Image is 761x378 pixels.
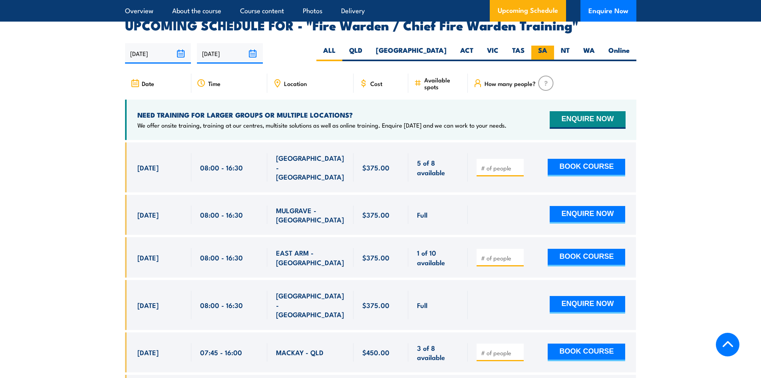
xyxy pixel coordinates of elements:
span: MULGRAVE - [GEOGRAPHIC_DATA] [276,206,345,224]
span: Full [417,300,427,310]
span: 08:00 - 16:30 [200,300,243,310]
input: # of people [481,349,521,357]
span: $375.00 [362,210,389,219]
span: Time [208,80,221,87]
button: BOOK COURSE [548,159,625,176]
p: We offer onsite training, training at our centres, multisite solutions as well as online training... [137,121,507,129]
span: [DATE] [137,348,159,357]
label: TAS [505,46,531,61]
span: Cost [370,80,382,87]
label: ALL [316,46,342,61]
span: 1 of 10 available [417,248,459,267]
span: 3 of 8 available [417,343,459,362]
input: # of people [481,254,521,262]
span: EAST ARM - [GEOGRAPHIC_DATA] [276,248,345,267]
input: # of people [481,164,521,172]
span: How many people? [485,80,536,87]
label: WA [576,46,602,61]
button: BOOK COURSE [548,249,625,266]
span: [GEOGRAPHIC_DATA] - [GEOGRAPHIC_DATA] [276,291,345,319]
h2: UPCOMING SCHEDULE FOR - "Fire Warden / Chief Fire Warden Training" [125,19,636,30]
span: Available spots [424,76,462,90]
input: To date [197,43,263,64]
span: $450.00 [362,348,389,357]
span: [DATE] [137,210,159,219]
span: $375.00 [362,253,389,262]
span: 08:00 - 16:30 [200,163,243,172]
span: 08:00 - 16:30 [200,253,243,262]
span: MACKAY - QLD [276,348,324,357]
span: Full [417,210,427,219]
label: VIC [480,46,505,61]
label: ACT [453,46,480,61]
span: $375.00 [362,163,389,172]
h4: NEED TRAINING FOR LARGER GROUPS OR MULTIPLE LOCATIONS? [137,110,507,119]
span: 5 of 8 available [417,158,459,177]
span: [DATE] [137,163,159,172]
button: ENQUIRE NOW [550,296,625,314]
button: BOOK COURSE [548,344,625,361]
span: [DATE] [137,300,159,310]
label: QLD [342,46,369,61]
span: Location [284,80,307,87]
span: $375.00 [362,300,389,310]
span: [GEOGRAPHIC_DATA] - [GEOGRAPHIC_DATA] [276,153,345,181]
label: [GEOGRAPHIC_DATA] [369,46,453,61]
label: Online [602,46,636,61]
span: 07:45 - 16:00 [200,348,242,357]
input: From date [125,43,191,64]
span: 08:00 - 16:30 [200,210,243,219]
label: NT [554,46,576,61]
button: ENQUIRE NOW [550,111,625,129]
button: ENQUIRE NOW [550,206,625,224]
span: [DATE] [137,253,159,262]
span: Date [142,80,154,87]
label: SA [531,46,554,61]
